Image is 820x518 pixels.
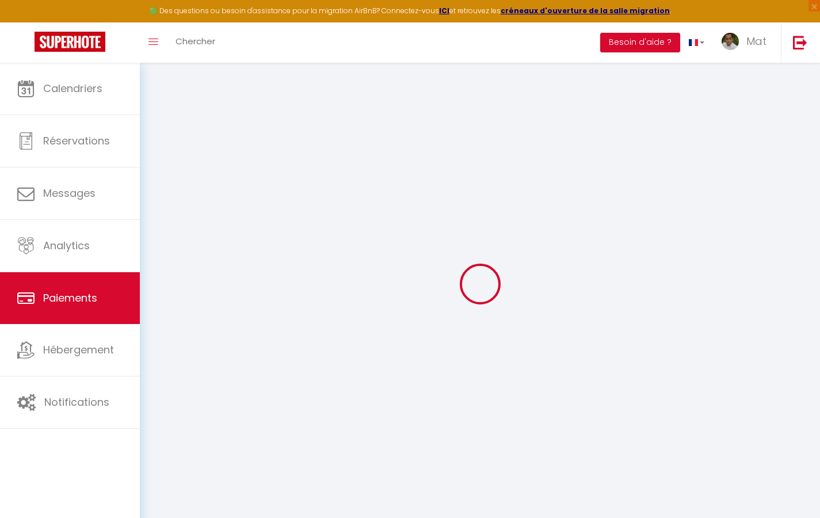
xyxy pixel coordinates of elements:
[176,35,215,47] span: Chercher
[600,33,680,52] button: Besoin d'aide ?
[43,186,96,200] span: Messages
[713,22,781,63] a: ... Mat
[722,33,739,50] img: ...
[501,6,670,16] a: créneaux d'ouverture de la salle migration
[793,35,807,49] img: logout
[9,5,44,39] button: Ouvrir le widget de chat LiveChat
[35,32,105,52] img: Super Booking
[43,81,102,96] span: Calendriers
[746,34,766,48] span: Mat
[43,238,90,253] span: Analytics
[43,342,114,357] span: Hébergement
[439,6,449,16] a: ICI
[167,22,224,63] a: Chercher
[43,291,97,305] span: Paiements
[44,395,109,409] span: Notifications
[43,134,110,148] span: Réservations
